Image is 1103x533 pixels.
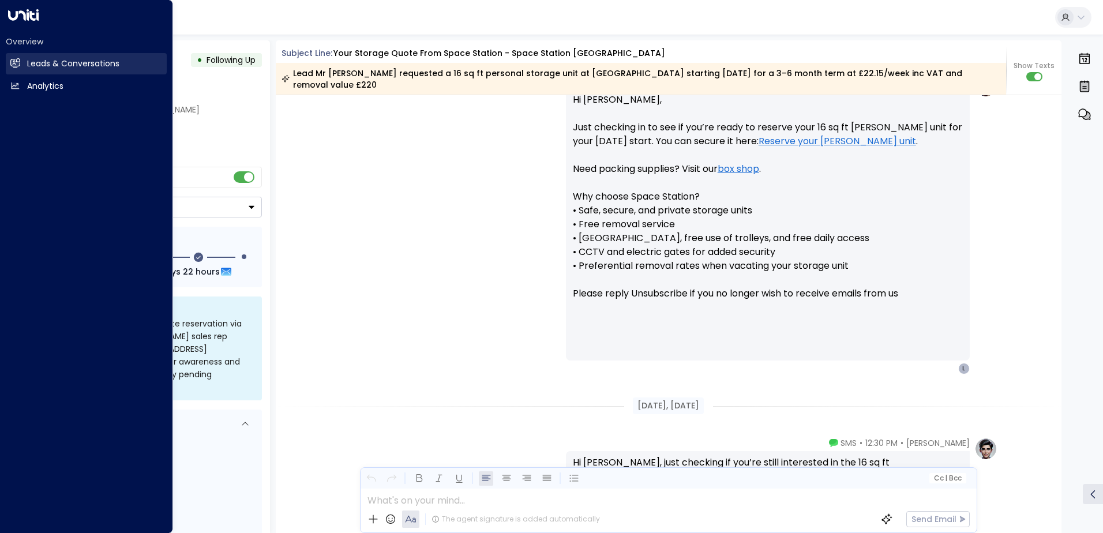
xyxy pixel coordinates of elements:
button: Cc|Bcc [929,473,966,484]
h2: Overview [6,36,167,47]
div: Follow Up Sequence [57,236,253,248]
h2: Analytics [27,80,63,92]
button: Redo [384,471,399,486]
img: profile-logo.png [974,437,997,460]
div: The agent signature is added automatically [432,514,600,524]
a: box shop [718,162,759,176]
div: L [958,363,970,374]
span: • [901,437,903,449]
a: Analytics [6,76,167,97]
span: [PERSON_NAME] [906,437,970,449]
a: Leads & Conversations [6,53,167,74]
div: Your storage quote from Space Station - Space Station [GEOGRAPHIC_DATA] [333,47,665,59]
button: Undo [364,471,378,486]
span: | [945,474,947,482]
div: Next Follow Up: [57,265,253,278]
div: [DATE], [DATE] [633,397,704,414]
span: Following Up [207,54,256,66]
div: Lead Mr [PERSON_NAME] requested a 16 sq ft personal storage unit at [GEOGRAPHIC_DATA] starting [D... [282,67,1000,91]
span: Cc Bcc [933,474,961,482]
span: Show Texts [1014,61,1055,71]
span: 12:30 PM [865,437,898,449]
p: Hi [PERSON_NAME], Just checking in to see if you’re ready to reserve your 16 sq ft [PERSON_NAME] ... [573,93,963,314]
div: • [197,50,202,70]
span: SMS [841,437,857,449]
span: • [860,437,862,449]
span: In about 1 days 22 hours [117,265,220,278]
span: Subject Line: [282,47,332,59]
h2: Leads & Conversations [27,58,119,70]
a: Reserve your [PERSON_NAME] unit [759,134,916,148]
